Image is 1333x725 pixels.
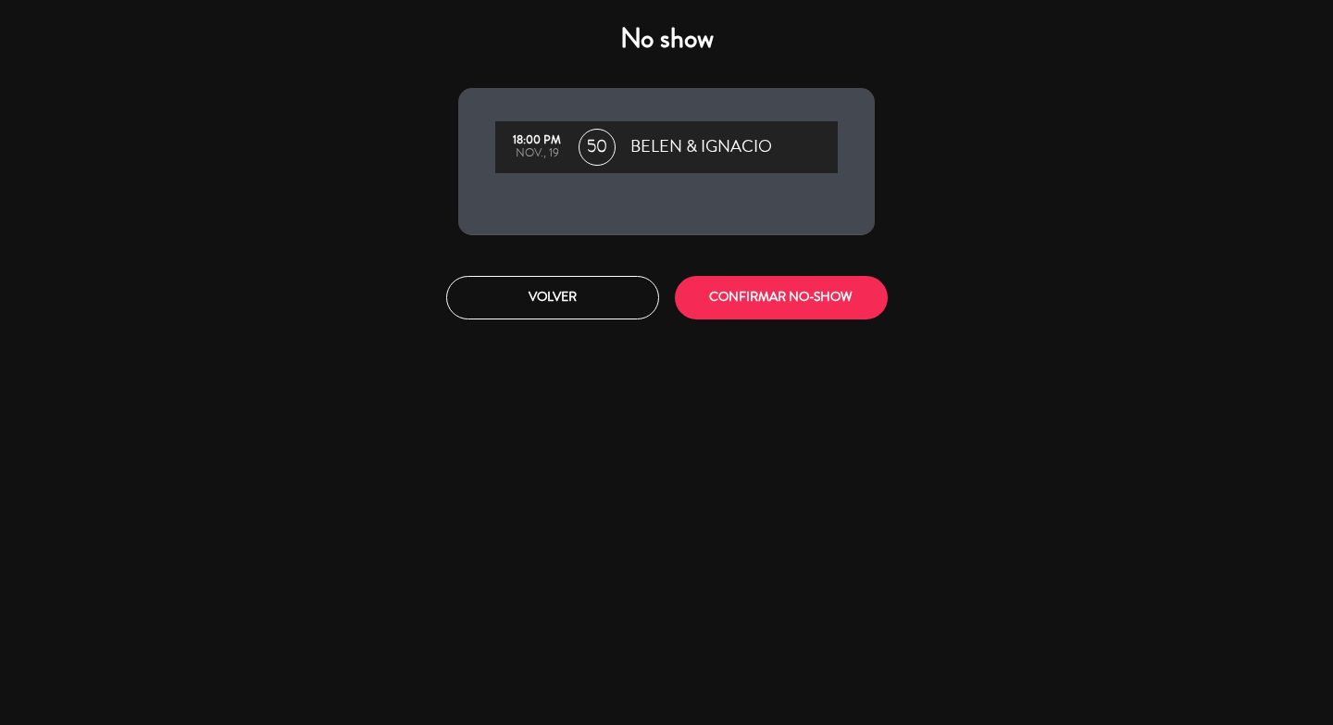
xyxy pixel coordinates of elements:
div: 18:00 PM [505,134,569,147]
span: BELEN & IGNACIO [630,133,772,161]
div: nov., 19 [505,147,569,160]
span: 50 [579,129,616,166]
button: Volver [446,276,659,319]
button: CONFIRMAR NO-SHOW [675,276,888,319]
h4: No show [458,22,875,56]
